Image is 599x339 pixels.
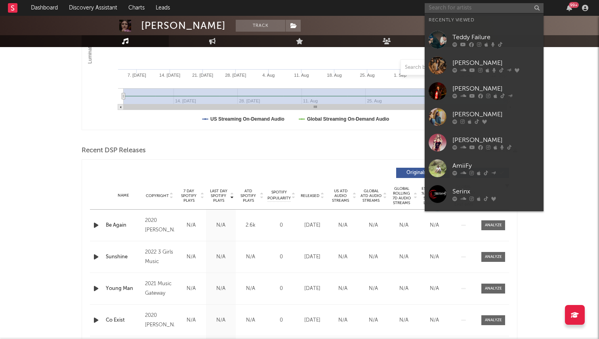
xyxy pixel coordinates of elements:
div: [DATE] [299,316,326,324]
text: 4. Aug [262,73,275,78]
div: AmiiFy [452,161,540,170]
a: AmiiFy [425,155,544,181]
div: N/A [178,316,204,324]
div: N/A [421,253,448,261]
span: Recent DSP Releases [82,146,146,155]
div: N/A [421,222,448,229]
a: Peacewalk [425,207,544,233]
div: [DATE] [299,253,326,261]
div: 2020 [PERSON_NAME] [145,311,174,330]
span: Global ATD Audio Streams [360,189,382,203]
span: Copyright [146,193,169,198]
text: 25. Aug [360,73,374,78]
div: 0 [267,222,295,229]
div: N/A [421,285,448,293]
div: Recently Viewed [429,15,540,25]
a: Serinx [425,181,544,207]
span: 7 Day Spotify Plays [178,189,199,203]
text: 21. [DATE] [192,73,213,78]
a: [PERSON_NAME] [425,78,544,104]
a: [PERSON_NAME] [425,104,544,130]
button: 99+ [567,5,572,11]
div: [PERSON_NAME] [452,58,540,68]
div: [PERSON_NAME] [452,135,540,145]
a: Teddy Failure [425,27,544,53]
div: 2.6k [238,222,263,229]
div: N/A [178,253,204,261]
div: 0 [267,285,295,293]
div: N/A [178,222,204,229]
a: Sunshine [106,253,141,261]
text: 28. [DATE] [225,73,246,78]
div: N/A [208,253,234,261]
span: Estimated % Playlist Streams Last Day [421,186,443,205]
div: [PERSON_NAME] [141,20,226,32]
span: Spotify Popularity [267,189,291,201]
text: 18. Aug [327,73,341,78]
span: Originals ( 5 ) [401,170,438,175]
div: [DATE] [299,285,326,293]
text: 11. Aug [294,73,309,78]
text: 14. [DATE] [159,73,180,78]
button: Track [236,20,285,32]
div: N/A [238,253,263,261]
a: [PERSON_NAME] [425,130,544,155]
text: 7. [DATE] [128,73,146,78]
div: N/A [360,222,387,229]
div: N/A [208,316,234,324]
div: Name [106,193,141,199]
div: 0 [267,253,295,261]
input: Search by song name or URL [401,64,485,71]
div: N/A [421,316,448,324]
div: N/A [330,285,356,293]
span: Global Rolling 7D Audio Streams [391,186,412,205]
div: N/A [391,222,417,229]
a: Co Exist [106,316,141,324]
button: Originals(5) [396,168,450,178]
text: Global Streaming On-Demand Audio [307,116,389,122]
a: [PERSON_NAME] [425,53,544,78]
input: Search for artists [425,3,544,13]
text: US Streaming On-Demand Audio [210,116,284,122]
div: N/A [391,253,417,261]
div: N/A [330,253,356,261]
text: 1. Sep [394,73,406,78]
div: [PERSON_NAME] [452,110,540,119]
div: N/A [391,285,417,293]
a: Young Man [106,285,141,293]
div: N/A [330,222,356,229]
div: [PERSON_NAME] [452,84,540,93]
div: 99 + [569,2,579,8]
div: N/A [391,316,417,324]
div: N/A [178,285,204,293]
div: N/A [208,222,234,229]
span: Released [301,193,319,198]
div: N/A [360,285,387,293]
div: [DATE] [299,222,326,229]
div: 0 [267,316,295,324]
span: US ATD Audio Streams [330,189,351,203]
div: N/A [238,285,263,293]
div: N/A [238,316,263,324]
div: Teddy Failure [452,32,540,42]
div: N/A [330,316,356,324]
span: ATD Spotify Plays [238,189,259,203]
span: Last Day Spotify Plays [208,189,229,203]
div: N/A [208,285,234,293]
div: 2022 3 Girls Music [145,248,174,267]
div: N/A [360,316,387,324]
div: 2021 Music Gateway [145,279,174,298]
div: 2020 [PERSON_NAME] [145,216,174,235]
a: Be Again [106,222,141,229]
div: Serinx [452,187,540,196]
div: N/A [360,253,387,261]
